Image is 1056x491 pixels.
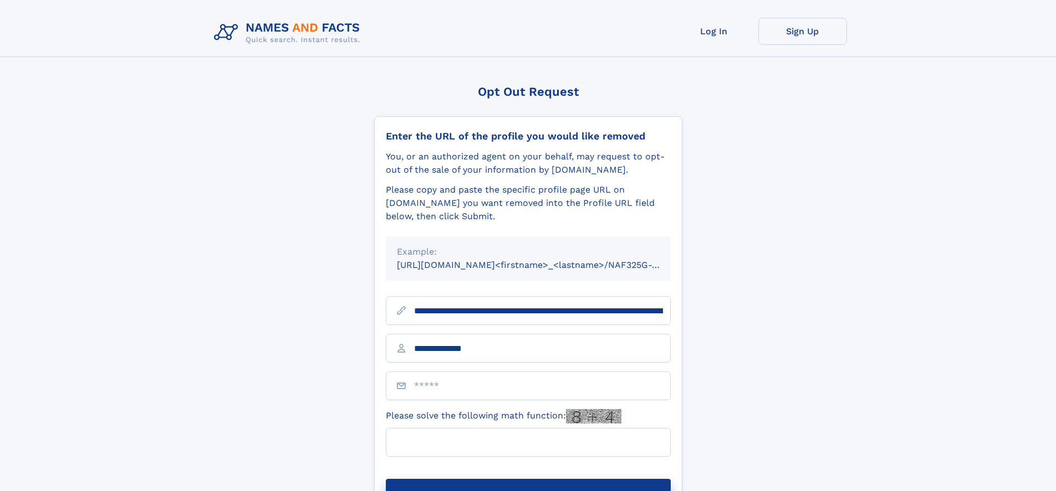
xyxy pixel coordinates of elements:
div: Enter the URL of the profile you would like removed [386,130,671,142]
div: Please copy and paste the specific profile page URL on [DOMAIN_NAME] you want removed into the Pr... [386,183,671,223]
div: Example: [397,245,660,259]
label: Please solve the following math function: [386,409,621,423]
img: Logo Names and Facts [210,18,369,48]
div: Opt Out Request [374,85,682,99]
a: Sign Up [758,18,847,45]
small: [URL][DOMAIN_NAME]<firstname>_<lastname>/NAF325G-xxxxxxxx [397,260,692,270]
a: Log In [670,18,758,45]
div: You, or an authorized agent on your behalf, may request to opt-out of the sale of your informatio... [386,150,671,177]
